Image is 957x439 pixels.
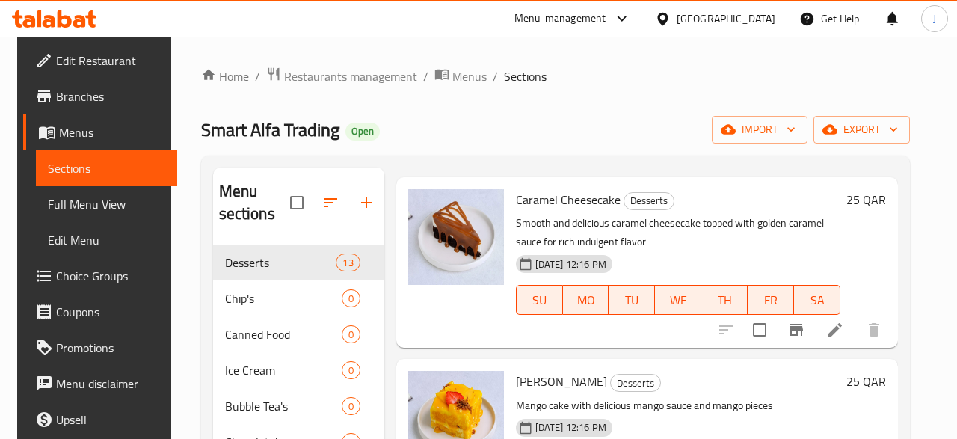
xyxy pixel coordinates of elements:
div: items [342,397,360,415]
nav: breadcrumb [201,67,911,86]
span: Desserts [225,254,336,271]
a: Home [201,67,249,85]
a: Coupons [23,294,177,330]
button: SA [794,285,840,315]
img: Caramel Cheesecake [408,189,504,285]
button: Add section [348,185,384,221]
span: Menus [59,123,165,141]
span: Caramel Cheesecake [516,188,621,211]
a: Upsell [23,402,177,438]
a: Branches [23,79,177,114]
button: MO [563,285,609,315]
button: TU [609,285,655,315]
button: Branch-specific-item [778,312,814,348]
span: Edit Menu [48,231,165,249]
span: [PERSON_NAME] [516,370,607,393]
span: [DATE] 12:16 PM [529,420,612,435]
li: / [493,67,498,85]
span: Coupons [56,303,165,321]
span: WE [661,289,695,311]
a: Menus [23,114,177,150]
a: Menu disclaimer [23,366,177,402]
span: SU [523,289,557,311]
span: export [825,120,898,139]
span: Chip's [225,289,342,307]
div: Menu-management [514,10,606,28]
span: TU [615,289,649,311]
span: 0 [342,363,360,378]
div: items [342,289,360,307]
span: Promotions [56,339,165,357]
div: Open [345,123,380,141]
span: Sort sections [313,185,348,221]
div: Desserts [624,192,674,210]
span: Menus [452,67,487,85]
span: Full Menu View [48,195,165,213]
span: 0 [342,292,360,306]
a: Choice Groups [23,258,177,294]
span: Bubble Tea's [225,397,342,415]
div: Bubble Tea's0 [213,388,384,424]
span: 13 [336,256,359,270]
h6: 25 QAR [846,371,886,392]
span: TH [707,289,742,311]
span: Sections [48,159,165,177]
span: Open [345,125,380,138]
span: Upsell [56,411,165,429]
li: / [255,67,260,85]
span: Ice Cream [225,361,342,379]
a: Edit Menu [36,222,177,258]
button: TH [701,285,748,315]
span: Select to update [744,314,775,346]
button: FR [748,285,794,315]
a: Restaurants management [266,67,417,86]
span: SA [800,289,834,311]
button: export [813,116,910,144]
button: import [712,116,807,144]
span: Select all sections [281,187,313,218]
button: WE [655,285,701,315]
span: [DATE] 12:16 PM [529,257,612,271]
div: Desserts [610,374,661,392]
span: Choice Groups [56,267,165,285]
h6: 25 QAR [846,189,886,210]
span: Restaurants management [284,67,417,85]
a: Full Menu View [36,186,177,222]
span: Edit Restaurant [56,52,165,70]
span: Sections [504,67,547,85]
p: Smooth and delicious caramel cheesecake topped with golden caramel sauce for rich indulgent flavor [516,214,840,251]
p: Mango cake with delicious mango sauce and mango pieces [516,396,840,415]
div: items [342,325,360,343]
div: [GEOGRAPHIC_DATA] [677,10,775,27]
div: items [342,361,360,379]
h2: Menu sections [219,180,290,225]
div: Chip's0 [213,280,384,316]
a: Menus [434,67,487,86]
div: Desserts13 [213,245,384,280]
span: 0 [342,399,360,414]
li: / [423,67,428,85]
span: import [724,120,796,139]
span: Desserts [624,192,674,209]
span: Desserts [611,375,660,392]
span: Menu disclaimer [56,375,165,393]
div: Canned Food [225,325,342,343]
span: Branches [56,88,165,105]
div: items [336,254,360,271]
a: Promotions [23,330,177,366]
a: Edit Restaurant [23,43,177,79]
span: 0 [342,328,360,342]
span: FR [754,289,788,311]
a: Sections [36,150,177,186]
div: Ice Cream0 [213,352,384,388]
span: MO [569,289,603,311]
a: Edit menu item [826,321,844,339]
span: Smart Alfa Trading [201,113,339,147]
span: J [933,10,936,27]
button: delete [856,312,892,348]
button: SU [516,285,563,315]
